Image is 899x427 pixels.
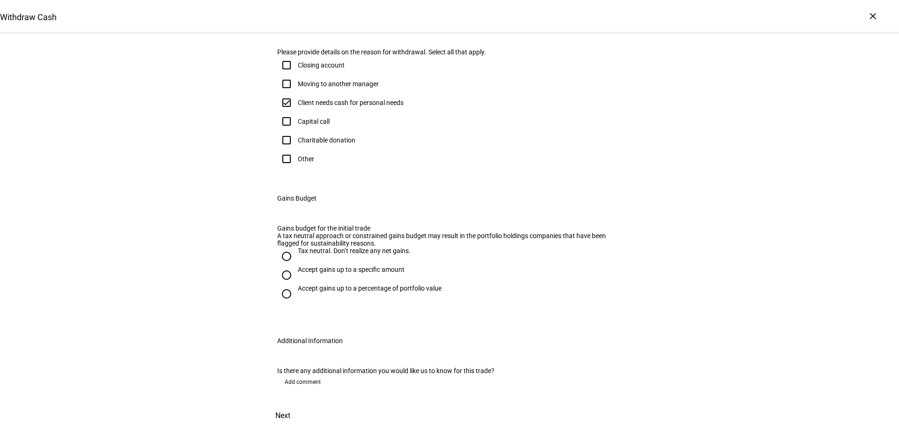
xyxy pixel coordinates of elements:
[298,99,404,106] div: Client needs cash for personal needs
[277,195,317,202] div: Gains Budget
[865,8,880,23] div: ×
[262,405,303,427] button: Next
[298,285,442,292] div: Accept gains up to a percentage of portfolio value
[298,155,314,163] div: Other
[277,232,622,247] div: A tax neutral approach or constrained gains budget may result in the portfolio holdings companies...
[277,225,622,232] div: Gains budget for the initial trade
[275,405,290,427] span: Next
[298,136,355,144] div: Charitable donation
[298,247,411,255] div: Tax neutral. Don’t realize any net gains.
[277,337,343,345] div: Additional Information
[277,375,328,390] button: Add comment
[298,118,330,125] div: Capital call
[298,266,405,273] div: Accept gains up to a specific amount
[298,61,345,69] div: Closing account
[277,367,622,375] div: Is there any additional information you would like us to know for this trade?
[285,375,321,390] span: Add comment
[298,80,379,88] div: Moving to another manager
[277,48,622,56] div: Please provide details on the reason for withdrawal. Select all that apply.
